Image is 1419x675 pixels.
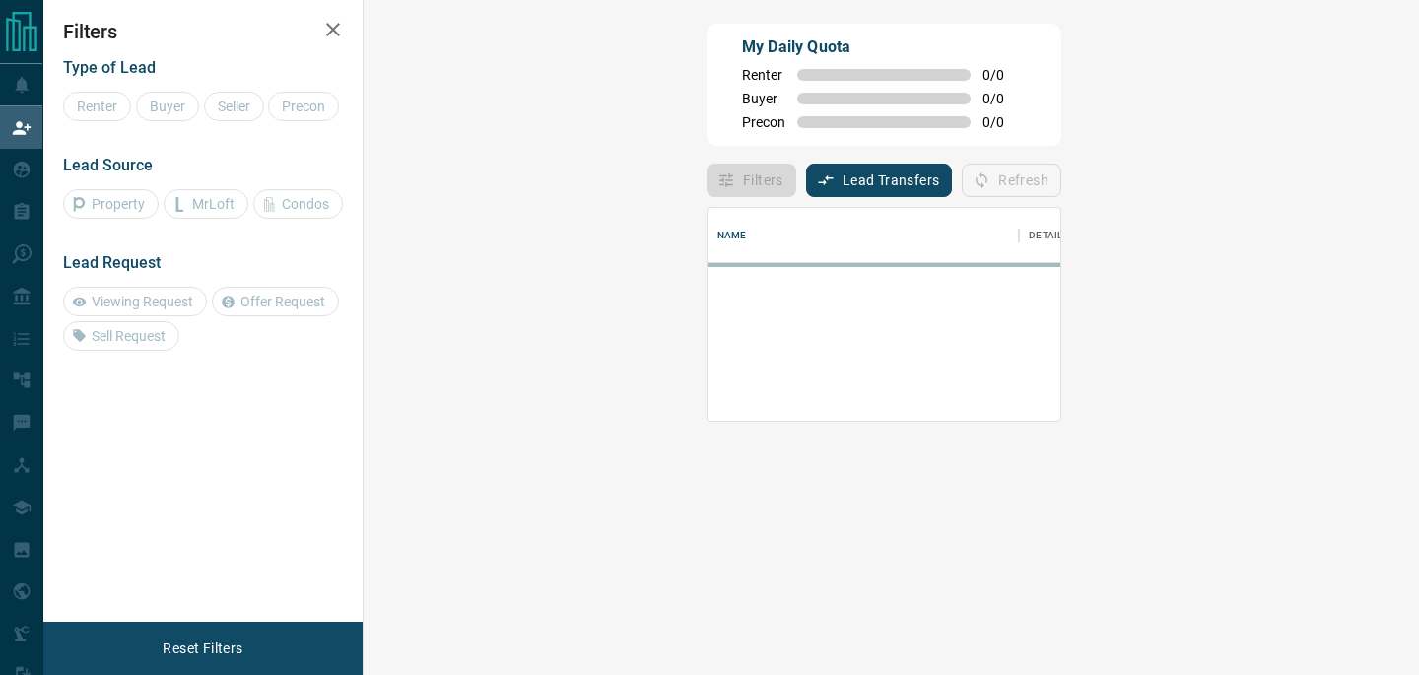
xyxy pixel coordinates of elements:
[742,91,785,106] span: Buyer
[982,67,1026,83] span: 0 / 0
[742,35,1026,59] p: My Daily Quota
[717,208,747,263] div: Name
[1029,208,1068,263] div: Details
[982,114,1026,130] span: 0 / 0
[63,58,156,77] span: Type of Lead
[63,20,343,43] h2: Filters
[150,632,255,665] button: Reset Filters
[982,91,1026,106] span: 0 / 0
[63,156,153,174] span: Lead Source
[742,67,785,83] span: Renter
[63,253,161,272] span: Lead Request
[806,164,953,197] button: Lead Transfers
[708,208,1019,263] div: Name
[742,114,785,130] span: Precon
